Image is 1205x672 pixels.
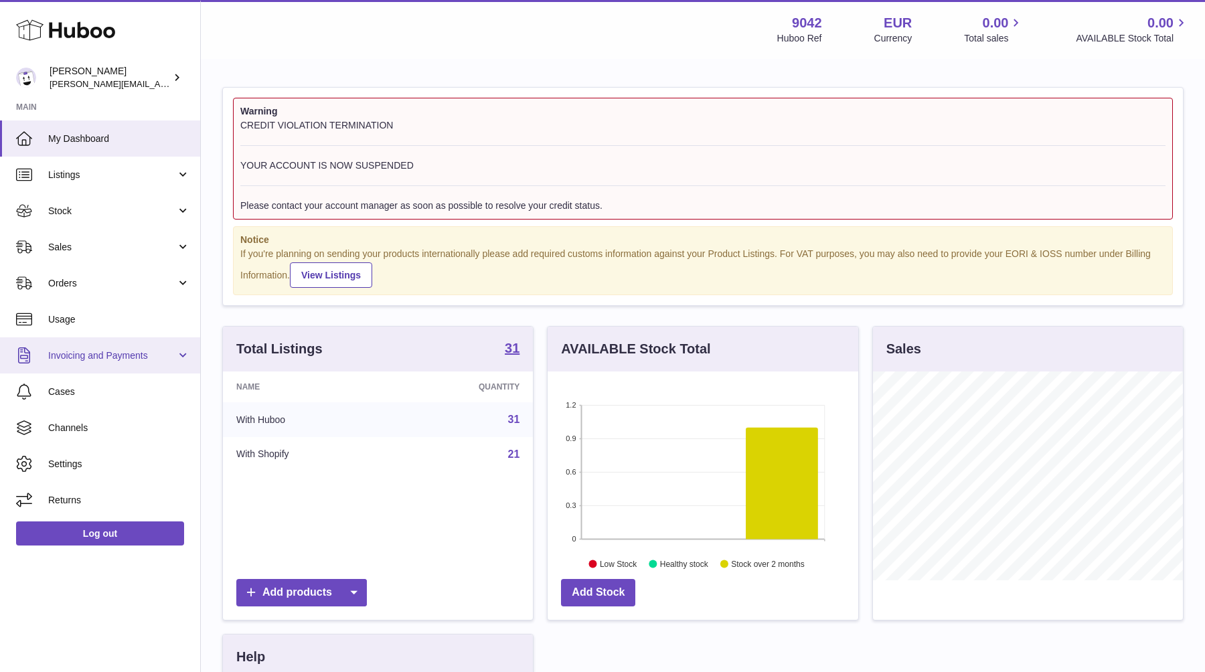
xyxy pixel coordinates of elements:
[566,401,576,409] text: 1.2
[566,434,576,442] text: 0.9
[48,133,190,145] span: My Dashboard
[48,277,176,290] span: Orders
[223,402,390,437] td: With Huboo
[240,234,1166,246] strong: Notice
[223,437,390,472] td: With Shopify
[964,14,1024,45] a: 0.00 Total sales
[240,119,1166,212] div: CREDIT VIOLATION TERMINATION YOUR ACCOUNT IS NOW SUSPENDED Please contact your account manager as...
[505,341,519,357] a: 31
[572,535,576,543] text: 0
[566,501,576,509] text: 0.3
[16,68,36,88] img: anna@thatcooliving.com
[240,248,1166,288] div: If you're planning on sending your products internationally please add required customs informati...
[561,579,635,606] a: Add Stock
[50,78,268,89] span: [PERSON_NAME][EMAIL_ADDRESS][DOMAIN_NAME]
[48,313,190,326] span: Usage
[48,494,190,507] span: Returns
[660,560,709,569] text: Healthy stock
[48,349,176,362] span: Invoicing and Payments
[240,105,1166,118] strong: Warning
[236,340,323,358] h3: Total Listings
[290,262,372,288] a: View Listings
[236,648,265,666] h3: Help
[566,468,576,476] text: 0.6
[508,448,520,460] a: 21
[48,169,176,181] span: Listings
[561,340,710,358] h3: AVAILABLE Stock Total
[884,14,912,32] strong: EUR
[48,205,176,218] span: Stock
[1076,14,1189,45] a: 0.00 AVAILABLE Stock Total
[236,579,367,606] a: Add products
[600,560,637,569] text: Low Stock
[505,341,519,355] strong: 31
[732,560,805,569] text: Stock over 2 months
[964,32,1024,45] span: Total sales
[48,458,190,471] span: Settings
[223,371,390,402] th: Name
[1147,14,1174,32] span: 0.00
[390,371,534,402] th: Quantity
[886,340,921,358] h3: Sales
[874,32,912,45] div: Currency
[983,14,1009,32] span: 0.00
[16,521,184,545] a: Log out
[792,14,822,32] strong: 9042
[48,386,190,398] span: Cases
[1076,32,1189,45] span: AVAILABLE Stock Total
[48,422,190,434] span: Channels
[48,241,176,254] span: Sales
[50,65,170,90] div: [PERSON_NAME]
[508,414,520,425] a: 31
[777,32,822,45] div: Huboo Ref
